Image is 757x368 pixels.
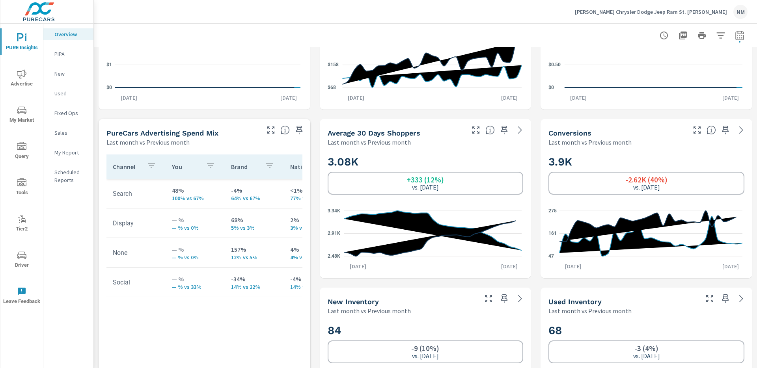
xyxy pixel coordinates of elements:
p: 77% vs 77% [290,195,337,201]
h2: 68 [548,323,744,337]
span: Advertise [3,69,41,89]
p: New [54,70,87,78]
span: The number of dealer-specified goals completed by a visitor. [Source: This data is provided by th... [707,125,716,135]
p: 100% vs 67% [172,195,218,201]
button: Make Fullscreen [691,124,703,136]
h6: -9 (10%) [411,344,439,352]
p: 12% vs 5% [231,254,278,260]
text: 47 [548,253,554,259]
h5: Used Inventory [548,297,602,306]
p: National [290,163,318,171]
div: Fixed Ops [43,107,93,119]
p: [DATE] [115,94,143,102]
p: vs. [DATE] [412,184,439,191]
p: Last month vs Previous month [548,306,632,316]
p: 4% [290,245,337,254]
div: My Report [43,147,93,158]
button: Make Fullscreen [482,292,495,305]
text: 3.34K [328,208,340,214]
p: — % vs 33% [172,284,218,290]
text: 161 [548,231,557,236]
p: Used [54,89,87,97]
span: Save this to your personalized report [719,124,732,136]
span: This table looks at how you compare to the amount of budget you spend per channel as opposed to y... [280,125,290,135]
h6: -2.62K (40%) [625,176,668,184]
p: 3% vs 3% [290,225,337,231]
text: $0 [106,85,112,90]
span: A rolling 30 day total of daily Shoppers on the dealership website, averaged over the selected da... [485,125,495,135]
p: 4% vs 4% [290,254,337,260]
span: Save this to your personalized report [719,292,732,305]
td: None [106,243,166,263]
a: See more details in report [735,292,748,305]
h5: Conversions [548,129,591,137]
p: My Report [54,149,87,156]
span: Leave Feedback [3,287,41,306]
span: Query [3,142,41,161]
p: [DATE] [275,94,302,102]
span: My Market [3,106,41,125]
p: 2% [290,215,337,225]
div: Overview [43,28,93,40]
text: $68 [328,85,336,90]
p: [DATE] [565,94,592,102]
div: Sales [43,127,93,139]
p: [DATE] [717,262,744,270]
h2: 3.08K [328,155,524,169]
text: 275 [548,208,557,214]
h5: PureCars Advertising Spend Mix [106,129,218,137]
div: nav menu [0,24,43,314]
div: NM [733,5,748,19]
p: — % vs 0% [172,225,218,231]
p: Sales [54,129,87,137]
p: -34% [231,274,278,284]
h5: New Inventory [328,297,379,306]
text: 2.91K [328,230,340,236]
span: Save this to your personalized report [498,292,511,305]
h5: Average 30 Days Shoppers [328,129,420,137]
p: PIPA [54,50,87,58]
p: — % vs 0% [172,254,218,260]
p: Channel [113,163,140,171]
text: $0.50 [548,62,561,68]
div: PIPA [43,48,93,60]
button: Make Fullscreen [470,124,482,136]
p: — % [172,215,218,225]
p: 14% vs 15% [290,284,337,290]
p: -4% [290,274,337,284]
p: <1% [290,186,337,195]
p: vs. [DATE] [412,352,439,359]
p: — % [172,245,218,254]
p: Last month vs Previous month [106,138,190,147]
span: PURE Insights [3,33,41,52]
span: Save this to your personalized report [498,124,511,136]
td: Display [106,213,166,233]
span: Tools [3,178,41,197]
button: Apply Filters [713,28,729,43]
h6: +333 (12%) [407,176,444,184]
p: Last month vs Previous month [328,306,411,316]
p: [DATE] [342,94,370,102]
button: Print Report [694,28,710,43]
p: Overview [54,30,87,38]
button: Make Fullscreen [703,292,716,305]
span: Save this to your personalized report [293,124,306,136]
p: 48% [172,186,218,195]
h6: -3 (4%) [634,344,658,352]
text: 2.48K [328,253,340,259]
div: Used [43,87,93,99]
button: Make Fullscreen [265,124,277,136]
p: [DATE] [344,262,372,270]
text: $1 [106,62,112,68]
a: See more details in report [735,124,748,136]
p: [DATE] [496,94,523,102]
p: Brand [231,163,259,171]
p: vs. [DATE] [633,352,660,359]
p: vs. [DATE] [633,184,660,191]
text: $158 [328,62,339,68]
p: 64% vs 67% [231,195,278,201]
p: [DATE] [559,262,587,270]
p: Fixed Ops [54,109,87,117]
div: Scheduled Reports [43,166,93,186]
p: 68% [231,215,278,225]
